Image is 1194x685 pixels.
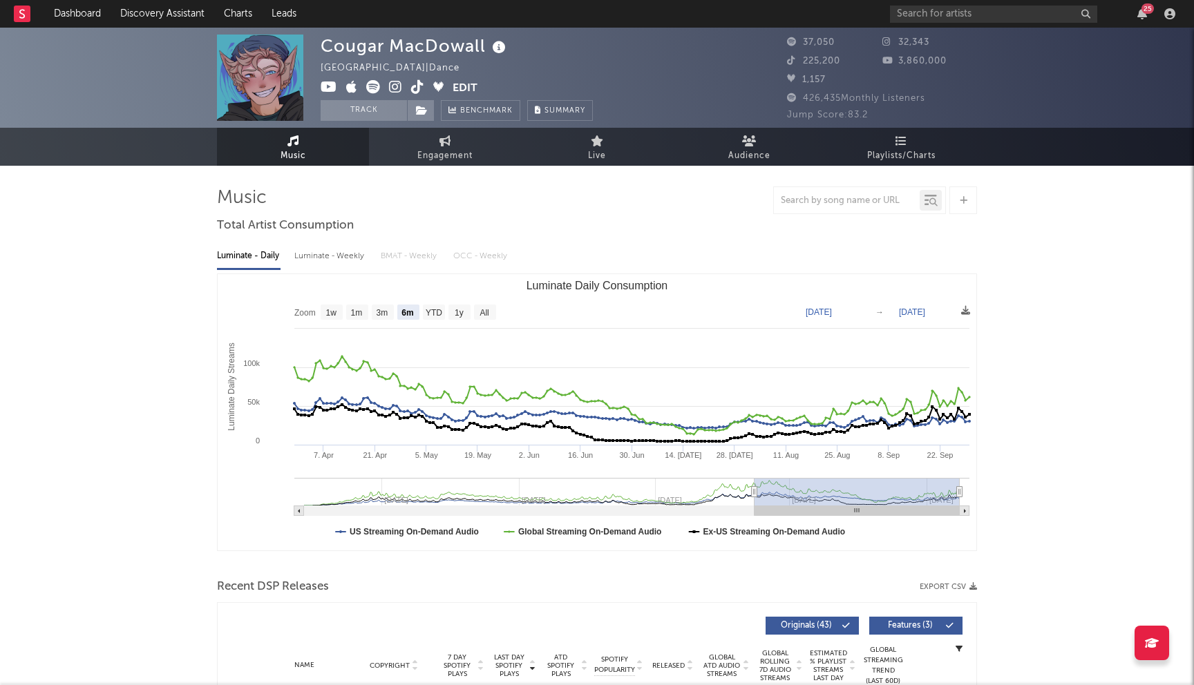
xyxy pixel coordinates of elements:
[875,307,884,317] text: →
[588,148,606,164] span: Live
[703,653,741,678] span: Global ATD Audio Streams
[544,107,585,115] span: Summary
[542,653,579,678] span: ATD Spotify Plays
[321,100,407,121] button: Track
[899,307,925,317] text: [DATE]
[920,583,977,591] button: Export CSV
[787,75,826,84] span: 1,157
[453,80,477,97] button: Edit
[415,451,439,459] text: 5. May
[619,451,644,459] text: 30. Jun
[480,308,489,318] text: All
[882,57,947,66] span: 3,860,000
[401,308,413,318] text: 6m
[665,451,701,459] text: 14. [DATE]
[787,57,840,66] span: 225,200
[363,451,387,459] text: 21. Apr
[217,128,369,166] a: Music
[426,308,442,318] text: YTD
[218,274,976,550] svg: Luminate Daily Consumption
[756,649,794,682] span: Global Rolling 7D Audio Streams
[867,148,936,164] span: Playlists/Charts
[351,308,363,318] text: 1m
[927,451,954,459] text: 22. Sep
[326,308,337,318] text: 1w
[878,621,942,630] span: Features ( 3 )
[227,342,236,430] text: Luminate Daily Streams
[256,436,260,445] text: 0
[527,100,593,121] button: Summary
[370,662,410,670] span: Copyright
[464,451,492,459] text: 19. May
[281,148,306,164] span: Music
[417,148,473,164] span: Engagement
[787,94,925,103] span: 426,435 Monthly Listeners
[491,653,527,678] span: Last Day Spotify Plays
[369,128,521,166] a: Engagement
[809,649,847,682] span: Estimated % Playlist Streams Last Day
[243,359,260,367] text: 100k
[294,308,316,318] text: Zoom
[439,653,475,678] span: 7 Day Spotify Plays
[878,451,900,459] text: 8. Sep
[594,655,635,675] span: Spotify Popularity
[321,35,509,57] div: Cougar MacDowall
[294,244,367,268] div: Luminate - Weekly
[825,128,977,166] a: Playlists/Charts
[377,308,388,318] text: 3m
[259,660,350,670] div: Name
[774,195,920,206] input: Search by song name or URL
[527,280,668,291] text: Luminate Daily Consumption
[247,398,260,406] text: 50k
[518,527,662,537] text: Global Streaming On-Demand Audio
[766,617,859,635] button: Originals(43)
[455,308,464,318] text: 1y
[521,128,673,166] a: Live
[519,451,540,459] text: 2. Jun
[824,451,850,459] text: 25. Aug
[217,218,354,234] span: Total Artist Consumption
[1137,8,1147,19] button: 25
[217,244,281,268] div: Luminate - Daily
[350,527,479,537] text: US Streaming On-Demand Audio
[728,148,770,164] span: Audience
[217,579,329,595] span: Recent DSP Releases
[652,662,685,670] span: Released
[787,38,835,47] span: 37,050
[787,110,868,119] span: Jump Score: 83.2
[441,100,520,121] a: Benchmark
[568,451,593,459] text: 16. Jun
[1141,3,1154,14] div: 25
[775,621,838,630] span: Originals ( 43 )
[321,60,475,77] div: [GEOGRAPHIC_DATA] | Dance
[882,38,929,47] span: 32,343
[869,617,963,635] button: Features(3)
[890,6,1097,23] input: Search for artists
[703,527,846,537] text: Ex-US Streaming On-Demand Audio
[717,451,753,459] text: 28. [DATE]
[773,451,799,459] text: 11. Aug
[460,103,513,119] span: Benchmark
[673,128,825,166] a: Audience
[806,307,832,317] text: [DATE]
[314,451,334,459] text: 7. Apr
